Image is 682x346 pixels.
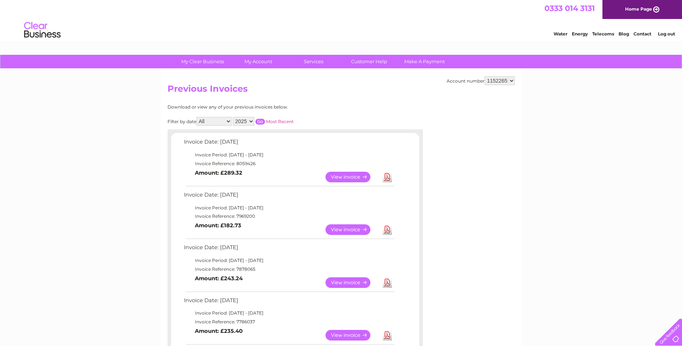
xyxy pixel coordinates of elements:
[447,76,515,85] div: Account number
[544,4,595,13] a: 0333 014 3131
[266,119,294,124] a: Most Recent
[182,204,396,212] td: Invoice Period: [DATE] - [DATE]
[182,296,396,309] td: Invoice Date: [DATE]
[195,222,241,229] b: Amount: £182.73
[383,277,392,288] a: Download
[592,31,614,37] a: Telecoms
[182,243,396,256] td: Invoice Date: [DATE]
[325,330,379,341] a: View
[182,212,396,221] td: Invoice Reference: 7969200
[325,277,379,288] a: View
[572,31,588,37] a: Energy
[182,190,396,204] td: Invoice Date: [DATE]
[394,55,455,68] a: Make A Payment
[633,31,651,37] a: Contact
[169,4,514,35] div: Clear Business is a trading name of Verastar Limited (registered in [GEOGRAPHIC_DATA] No. 3667643...
[167,104,359,110] div: Download or view any of your previous invoices below.
[182,256,396,265] td: Invoice Period: [DATE] - [DATE]
[619,31,629,37] a: Blog
[554,31,567,37] a: Water
[383,330,392,341] a: Download
[182,318,396,326] td: Invoice Reference: 7786037
[228,55,288,68] a: My Account
[284,55,344,68] a: Services
[182,265,396,274] td: Invoice Reference: 7878065
[339,55,399,68] a: Customer Help
[167,84,515,98] h2: Previous Invoices
[182,309,396,318] td: Invoice Period: [DATE] - [DATE]
[325,224,379,235] a: View
[173,55,233,68] a: My Clear Business
[167,117,359,126] div: Filter by date
[195,170,242,176] b: Amount: £289.32
[658,31,675,37] a: Log out
[383,172,392,182] a: Download
[182,159,396,168] td: Invoice Reference: 8059426
[24,19,61,41] img: logo.png
[182,151,396,159] td: Invoice Period: [DATE] - [DATE]
[195,328,243,334] b: Amount: £235.40
[383,224,392,235] a: Download
[182,137,396,151] td: Invoice Date: [DATE]
[325,172,379,182] a: View
[195,275,243,282] b: Amount: £243.24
